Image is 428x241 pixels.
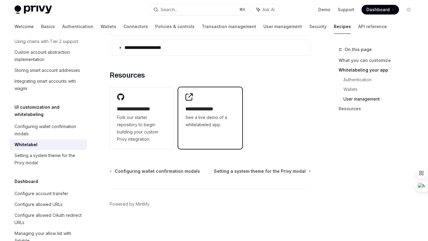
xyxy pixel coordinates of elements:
[10,139,87,150] a: Whitelabel
[10,188,87,199] a: Configure account transfer
[14,19,34,34] a: Welcome
[366,7,390,13] span: Dashboard
[14,141,37,148] div: Whitelabel
[41,19,55,34] a: Basics
[14,123,83,137] div: Configuring wallet confirmation modals
[161,6,178,13] div: Search...
[343,85,418,94] a: Wallets
[214,168,310,174] a: Setting a system theme for the Privy modal
[404,5,414,14] button: Toggle dark mode
[14,49,83,63] div: Custom account abstraction implementation
[14,190,68,197] div: Configure account transfer
[334,19,351,34] a: Recipes
[10,199,87,210] a: Configure allowed URLs
[14,152,83,166] div: Setting a system theme for the Privy modal
[343,94,418,104] a: User management
[10,65,87,76] a: Storing smart account addresses
[110,70,145,80] span: Resources
[155,19,195,34] a: Policies & controls
[10,76,87,94] a: Integrating smart accounts with wagmi
[14,67,80,74] div: Storing smart account addresses
[14,78,83,92] div: Integrating smart accounts with wagmi
[10,210,87,228] a: Configure allowed OAuth redirect URLs
[14,178,38,185] h5: Dashboard
[214,168,306,174] span: Setting a system theme for the Privy modal
[309,19,327,34] a: Security
[124,19,148,34] a: Connectors
[262,7,275,13] span: Ask AI
[202,19,256,34] a: Transaction management
[115,168,200,174] span: Configuring wallet confirmation modals
[117,114,166,143] span: Fork our starter repository to begin building your custom Privy integration.
[339,56,418,65] a: What you can customize
[10,121,87,139] a: Configuring wallet confirmation modals
[263,19,302,34] a: User management
[345,46,372,53] span: On this page
[110,201,150,207] a: Powered by Mintlify
[149,4,249,15] button: Search...⌘K
[10,150,87,168] a: Setting a system theme for the Privy modal
[252,4,279,15] button: Ask AI
[10,47,87,65] a: Custom account abstraction implementation
[110,87,173,149] a: **** **** **** ***Fork our starter repository to begin building your custom Privy integration.
[14,104,87,118] h5: UI customization and whitelabeling
[14,201,63,208] div: Configure allowed URLs
[101,19,116,34] a: Wallets
[339,104,418,114] a: Resources
[339,65,418,75] a: Whitelabeling your app
[338,7,354,13] a: Support
[362,5,399,14] a: Dashboard
[185,114,235,128] span: See a live demo of a whitelabeled app.
[358,19,387,34] a: API reference
[343,75,418,85] a: Authentication
[14,212,83,226] div: Configure allowed OAuth redirect URLs
[239,7,246,12] span: ⌘ K
[318,7,330,13] a: Demo
[62,19,93,34] a: Authentication
[14,5,52,14] img: light logo
[110,168,200,174] a: Configuring wallet confirmation modals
